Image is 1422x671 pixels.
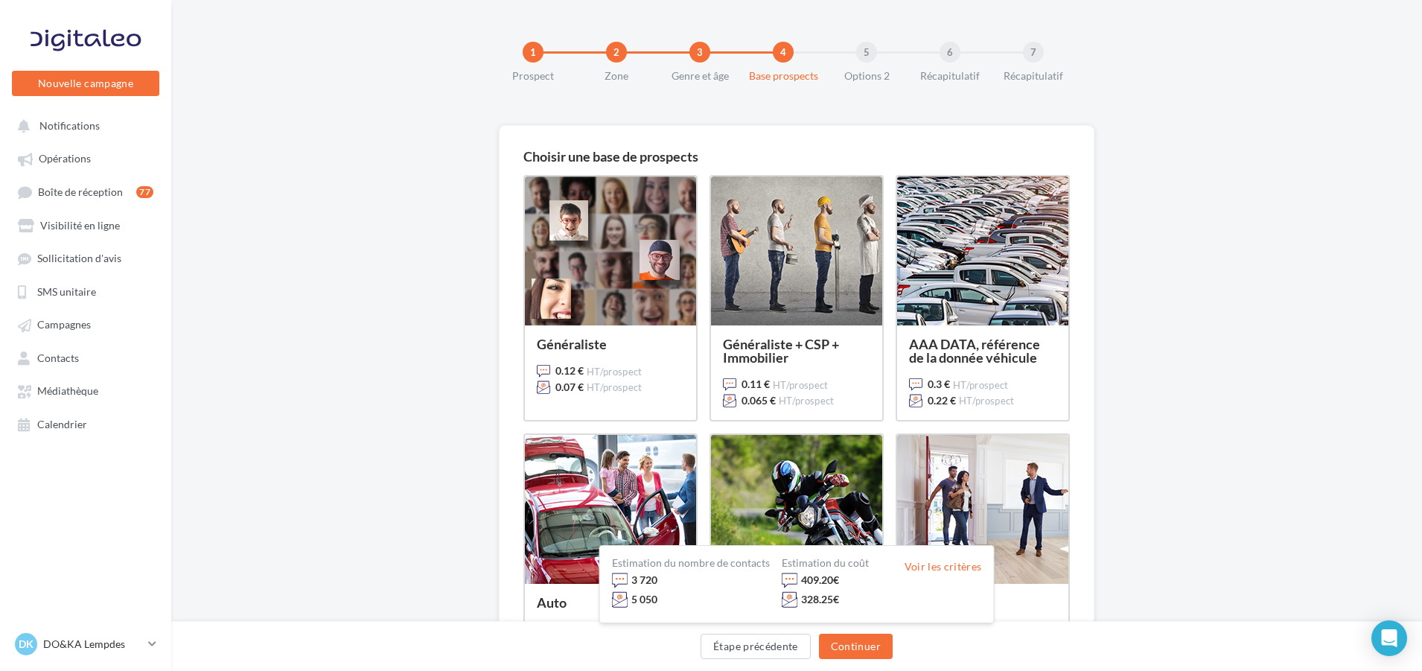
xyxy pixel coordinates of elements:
span: HT/prospect [953,379,1009,391]
div: Estimation du nombre de contacts [612,558,770,568]
span: 0.065 € [742,393,776,408]
div: Zone [569,69,664,83]
span: 0.07 € [555,380,584,395]
div: Options 2 [819,69,914,83]
span: SMS unitaire [37,285,96,298]
div: 7 [1023,42,1044,63]
div: Prospect [485,69,581,83]
span: Campagnes [37,319,91,331]
a: Visibilité en ligne [9,212,162,238]
span: 0.3 € [928,377,950,392]
span: HT/prospect [587,366,643,378]
div: Open Intercom Messenger [1371,620,1407,656]
a: SMS unitaire [9,278,162,305]
a: Boîte de réception77 [9,178,162,206]
div: € [801,573,839,588]
a: DK DO&KA Lempdes [12,630,159,658]
h3: Choisir une base de prospects [523,150,1070,163]
div: Généraliste + CSP + Immobilier [723,337,870,364]
div: 6 [940,42,960,63]
div: 3 [689,42,710,63]
a: Opérations [9,144,162,171]
div: 1 [523,42,543,63]
div: 5 050 [631,592,657,607]
a: Campagnes [9,311,162,337]
span: Sollicitation d'avis [37,252,121,265]
span: DK [19,637,34,652]
div: Généraliste [537,337,684,351]
a: Sollicitation d'avis [9,244,162,271]
span: HT/prospect [959,395,1015,407]
div: Base prospects [736,69,831,83]
div: AAA DATA, référence de la donnée véhicule [909,337,1056,364]
span: Boîte de réception [38,185,123,198]
div: 3 720 [631,573,657,588]
div: Récapitulatif [902,69,998,83]
span: 0.12 € [555,363,584,378]
div: 2 [606,42,627,63]
button: Notifications [9,112,156,139]
p: DO&KA Lempdes [43,637,142,652]
div: Récapitulatif [986,69,1081,83]
div: € [801,592,839,607]
span: HT/prospect [779,395,835,407]
span: Calendrier [37,418,87,430]
a: Calendrier [9,410,162,437]
button: Continuer [819,634,893,659]
span: HT/prospect [773,379,829,391]
a: Médiathèque [9,377,162,404]
button: Étape précédente [701,634,811,659]
div: 5 [856,42,877,63]
div: Auto [537,596,684,609]
a: Contacts [9,344,162,371]
span: Visibilité en ligne [40,219,120,232]
span: 328.25 [801,593,833,605]
div: 4 [773,42,794,63]
button: Voir les critères [905,561,982,573]
div: Genre et âge [652,69,747,83]
span: 0.22 € [928,393,956,408]
div: 77 [136,186,153,198]
div: Estimation du coût [782,558,869,568]
span: 0.11 € [742,377,770,392]
span: Médiathèque [37,385,98,398]
span: 409.20 [801,573,833,586]
span: Contacts [37,352,79,364]
span: Opérations [39,153,91,165]
span: HT/prospect [587,381,643,393]
span: Notifications [39,119,100,132]
button: Nouvelle campagne [12,71,159,96]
